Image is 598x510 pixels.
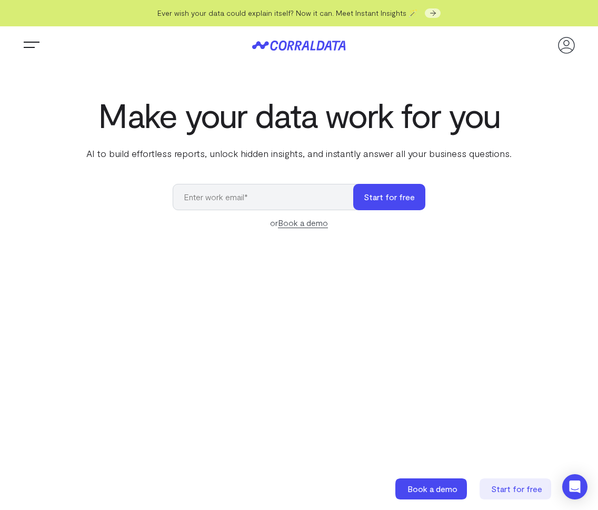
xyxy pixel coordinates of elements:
a: Book a demo [278,218,328,228]
a: Book a demo [395,478,469,499]
h1: Make your data work for you [84,96,514,134]
p: AI to build effortless reports, unlock hidden insights, and instantly answer all your business qu... [84,146,514,160]
div: Open Intercom Messenger [562,474,587,499]
a: Start for free [480,478,553,499]
div: or [173,217,425,229]
span: Start for free [491,484,542,494]
input: Enter work email* [173,184,364,210]
button: Trigger Menu [21,35,42,56]
span: Book a demo [407,484,457,494]
button: Start for free [353,184,425,210]
span: Ever wish your data could explain itself? Now it can. Meet Instant Insights 🪄 [157,8,417,17]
